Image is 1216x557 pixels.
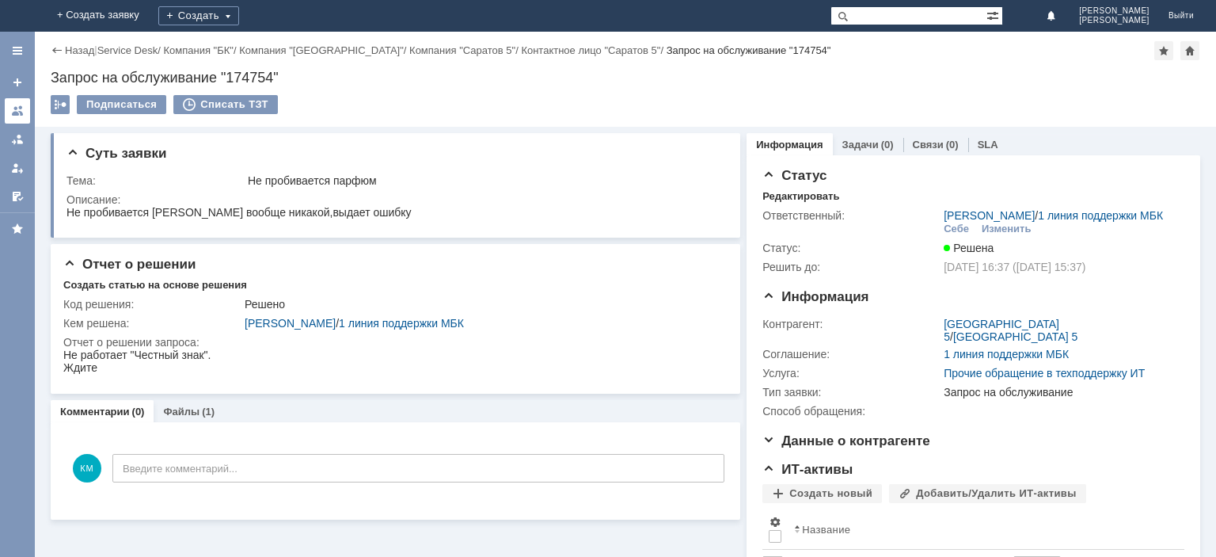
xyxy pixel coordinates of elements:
[239,44,404,56] a: Компания "[GEOGRAPHIC_DATA]"
[944,261,1085,273] span: [DATE] 16:37 ([DATE] 15:37)
[986,7,1002,22] span: Расширенный поиск
[239,44,409,56] div: /
[946,139,959,151] div: (0)
[802,524,850,536] div: Название
[66,193,721,206] div: Описание:
[944,223,969,235] div: Себе
[163,44,239,56] div: /
[339,317,464,330] a: 1 линия поддержки МБК
[409,44,521,56] div: /
[248,174,718,187] div: Не пробивается парфюм
[63,298,241,311] div: Код решения:
[5,155,30,181] a: Мои заявки
[762,405,940,418] div: Способ обращения:
[762,209,940,222] div: Ответственный:
[953,330,1077,343] a: [GEOGRAPHIC_DATA] 5
[944,318,1059,343] a: [GEOGRAPHIC_DATA] 5
[245,317,718,330] div: /
[762,433,930,448] span: Данные о контрагенте
[788,509,1172,550] th: Название
[762,261,940,273] div: Решить до:
[762,462,853,477] span: ИТ-активы
[762,386,940,399] div: Тип заявки:
[97,44,158,56] a: Service Desk
[842,139,879,151] a: Задачи
[51,70,1200,86] div: Запрос на обслуживание "174754"
[944,209,1035,222] a: [PERSON_NAME]
[944,386,1176,399] div: Запрос на обслуживание
[409,44,515,56] a: Компания "Саратов 5"
[667,44,831,56] div: Запрос на обслуживание "174754"
[245,317,336,330] a: [PERSON_NAME]
[51,95,70,114] div: Работа с массовостью
[913,139,944,151] a: Связи
[66,146,166,161] span: Суть заявки
[762,289,868,304] span: Информация
[521,44,666,56] div: /
[762,168,826,183] span: Статус
[245,298,718,311] div: Решено
[944,209,1163,222] div: /
[97,44,164,56] div: /
[521,44,660,56] a: Контактное лицо "Саратов 5"
[1079,16,1149,25] span: [PERSON_NAME]
[5,70,30,95] a: Создать заявку
[978,139,998,151] a: SLA
[944,367,1145,380] a: Прочие обращение в техподдержку ИТ
[1180,41,1199,60] div: Сделать домашней страницей
[5,184,30,209] a: Мои согласования
[1079,6,1149,16] span: [PERSON_NAME]
[60,406,130,418] a: Комментарии
[1154,41,1173,60] div: Добавить в избранное
[73,454,101,483] span: КМ
[769,516,781,528] span: Настройки
[881,139,894,151] div: (0)
[202,406,215,418] div: (1)
[762,318,940,330] div: Контрагент:
[982,223,1032,235] div: Изменить
[944,318,1176,343] div: /
[65,44,94,56] a: Назад
[132,406,145,418] div: (0)
[5,98,30,124] a: Заявки на командах
[63,279,247,292] div: Создать статью на основе решения
[158,6,239,25] div: Создать
[756,139,823,151] a: Информация
[944,242,994,254] span: Решена
[5,127,30,152] a: Заявки в моей ответственности
[63,317,241,330] div: Кем решена:
[944,348,1069,361] a: 1 линия поддержки МБК
[63,336,721,349] div: Отчет о решении запроса:
[762,242,940,254] div: Статус:
[762,367,940,380] div: Услуга:
[762,348,940,361] div: Соглашение:
[762,190,839,203] div: Редактировать
[1038,209,1163,222] a: 1 линия поддержки МБК
[94,44,97,55] div: |
[63,257,196,272] span: Отчет о решении
[66,174,245,187] div: Тема:
[163,44,233,56] a: Компания "БК"
[163,406,199,418] a: Файлы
